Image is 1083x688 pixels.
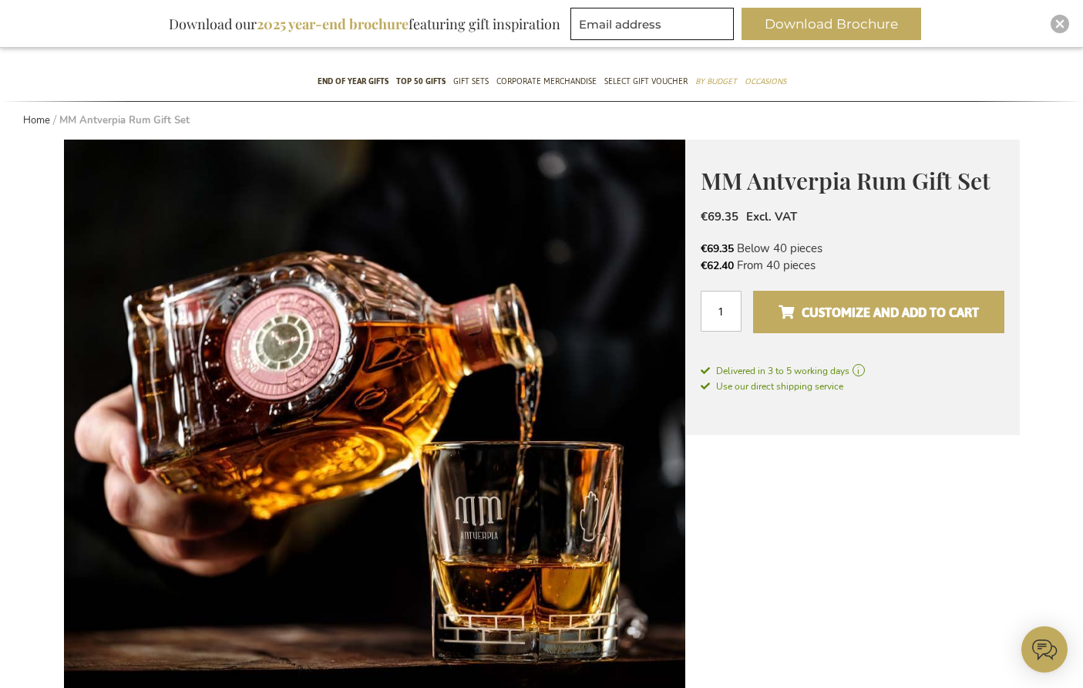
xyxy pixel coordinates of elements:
[1051,15,1069,33] div: Close
[1055,19,1065,29] img: Close
[453,73,489,89] span: Gift Sets
[496,73,597,89] span: Corporate Merchandise
[701,209,738,224] span: €69.35
[604,73,688,89] span: Select Gift Voucher
[745,73,786,89] span: Occasions
[695,73,737,89] span: By Budget
[1021,626,1068,673] iframe: belco-activator-frame
[701,378,843,393] a: Use our direct shipping service
[570,8,738,45] form: marketing offers and promotions
[753,291,1004,333] button: Customize and add to cart
[701,257,1004,274] li: From 40 pieces
[701,258,734,273] span: €62.40
[162,8,567,40] div: Download our featuring gift inspiration
[701,241,734,256] span: €69.35
[23,113,50,127] a: Home
[742,8,921,40] button: Download Brochure
[59,113,190,127] strong: MM Antverpia Rum Gift Set
[701,291,742,332] input: Qty
[396,73,446,89] span: TOP 50 Gifts
[701,380,843,393] span: Use our direct shipping service
[701,364,1004,378] a: Delivered in 3 to 5 working days
[570,8,734,40] input: Email address
[779,300,979,325] span: Customize and add to cart
[318,73,388,89] span: End of year gifts
[746,209,797,224] span: Excl. VAT
[701,165,991,196] span: MM Antverpia Rum Gift Set
[257,15,409,33] b: 2025 year-end brochure
[701,240,1004,257] li: Below 40 pieces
